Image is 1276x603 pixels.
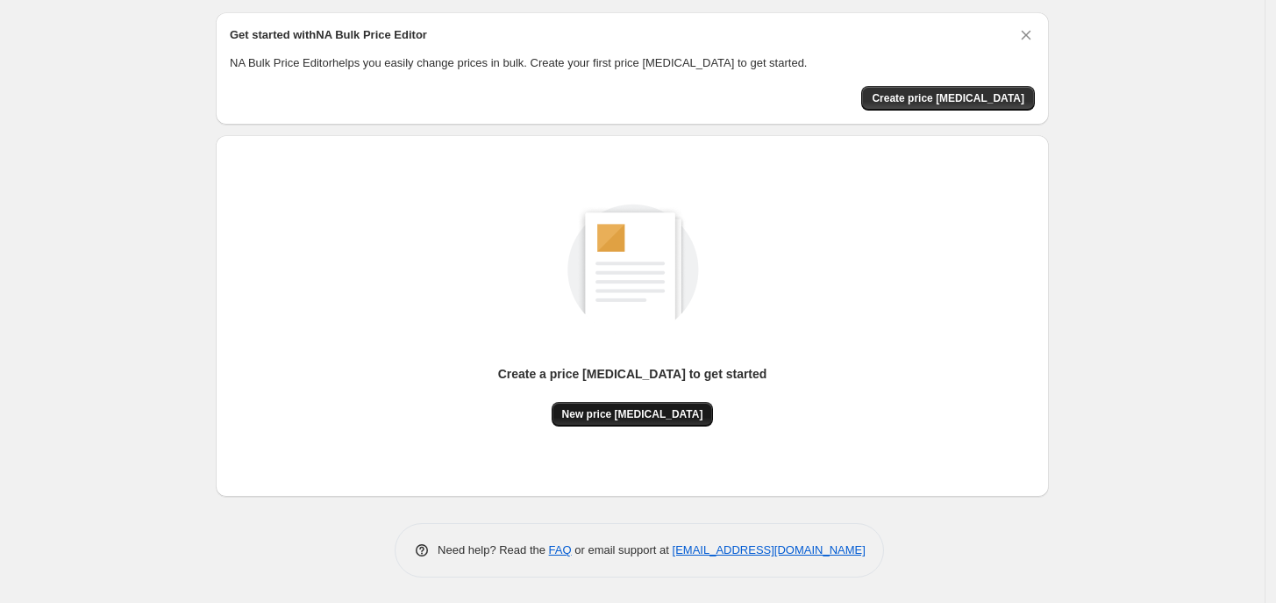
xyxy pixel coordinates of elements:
[230,54,1035,72] p: NA Bulk Price Editor helps you easily change prices in bulk. Create your first price [MEDICAL_DAT...
[438,543,549,556] span: Need help? Read the
[572,543,673,556] span: or email support at
[552,402,714,427] button: New price [MEDICAL_DATA]
[673,543,866,556] a: [EMAIL_ADDRESS][DOMAIN_NAME]
[562,407,703,421] span: New price [MEDICAL_DATA]
[872,91,1024,105] span: Create price [MEDICAL_DATA]
[498,365,767,383] p: Create a price [MEDICAL_DATA] to get started
[1017,26,1035,44] button: Dismiss card
[549,543,572,556] a: FAQ
[861,86,1035,111] button: Create price change job
[230,26,427,44] h2: Get started with NA Bulk Price Editor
